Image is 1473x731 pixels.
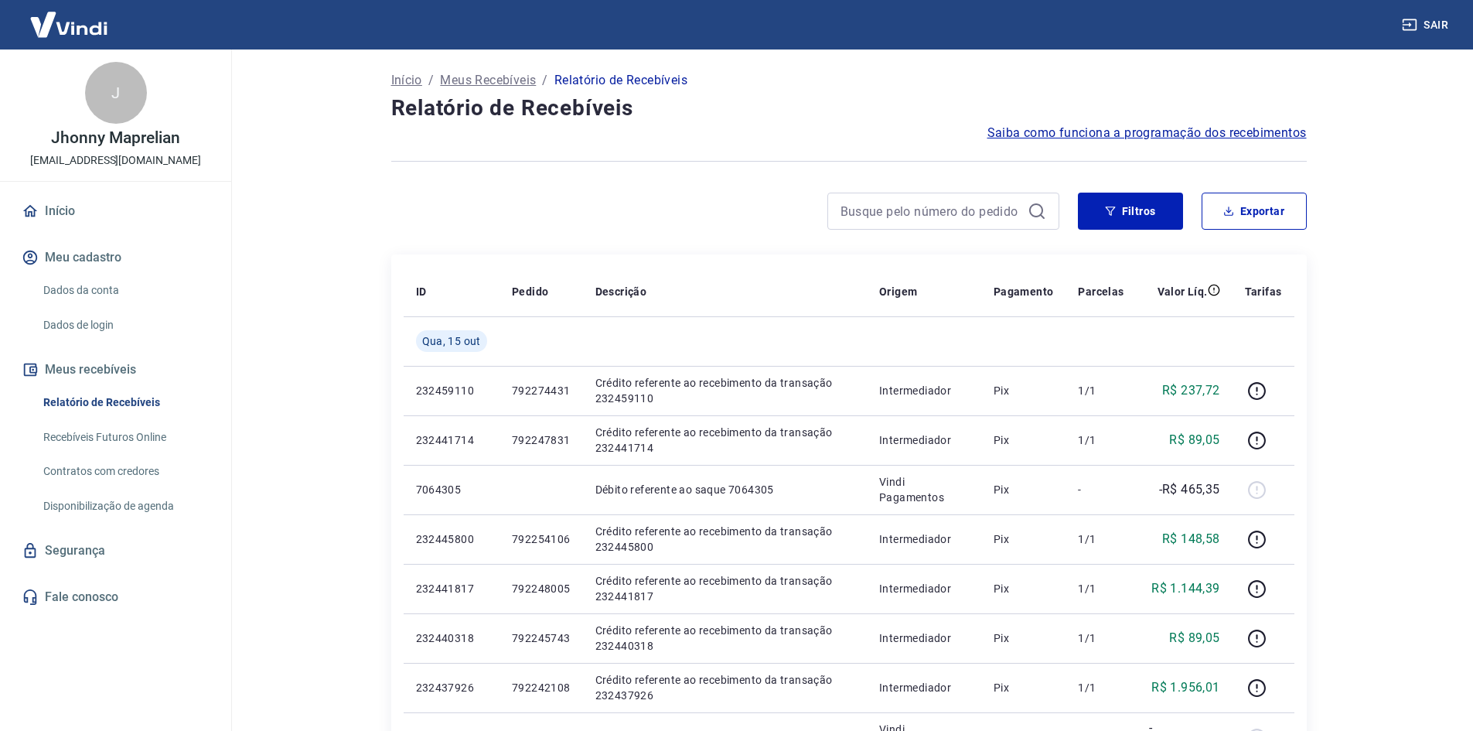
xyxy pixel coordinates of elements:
[512,680,571,695] p: 792242108
[416,383,487,398] p: 232459110
[542,71,547,90] p: /
[994,383,1054,398] p: Pix
[1151,678,1219,697] p: R$ 1.956,01
[416,482,487,497] p: 7064305
[1245,284,1282,299] p: Tarifas
[416,531,487,547] p: 232445800
[595,284,647,299] p: Descrição
[1399,11,1454,39] button: Sair
[416,630,487,646] p: 232440318
[37,275,213,306] a: Dados da conta
[30,152,201,169] p: [EMAIL_ADDRESS][DOMAIN_NAME]
[595,524,854,555] p: Crédito referente ao recebimento da transação 232445800
[512,383,571,398] p: 792274431
[1202,193,1307,230] button: Exportar
[440,71,536,90] a: Meus Recebíveis
[391,71,422,90] a: Início
[595,375,854,406] p: Crédito referente ao recebimento da transação 232459110
[1169,629,1219,647] p: R$ 89,05
[391,93,1307,124] h4: Relatório de Recebíveis
[1078,531,1124,547] p: 1/1
[879,383,969,398] p: Intermediador
[994,432,1054,448] p: Pix
[1078,680,1124,695] p: 1/1
[37,387,213,418] a: Relatório de Recebíveis
[512,630,571,646] p: 792245743
[37,490,213,522] a: Disponibilização de agenda
[1162,381,1220,400] p: R$ 237,72
[879,284,917,299] p: Origem
[595,672,854,703] p: Crédito referente ao recebimento da transação 232437926
[1078,432,1124,448] p: 1/1
[1078,284,1124,299] p: Parcelas
[595,623,854,654] p: Crédito referente ao recebimento da transação 232440318
[51,130,179,146] p: Jhonny Maprelian
[1158,284,1208,299] p: Valor Líq.
[512,581,571,596] p: 792248005
[994,284,1054,299] p: Pagamento
[416,432,487,448] p: 232441714
[1078,383,1124,398] p: 1/1
[19,241,213,275] button: Meu cadastro
[554,71,687,90] p: Relatório de Recebíveis
[595,573,854,604] p: Crédito referente ao recebimento da transação 232441817
[879,680,969,695] p: Intermediador
[512,531,571,547] p: 792254106
[37,309,213,341] a: Dados de login
[19,1,119,48] img: Vindi
[37,422,213,453] a: Recebíveis Futuros Online
[987,124,1307,142] a: Saiba como funciona a programação dos recebimentos
[595,482,854,497] p: Débito referente ao saque 7064305
[840,200,1021,223] input: Busque pelo número do pedido
[1078,193,1183,230] button: Filtros
[19,194,213,228] a: Início
[19,534,213,568] a: Segurança
[1162,530,1220,548] p: R$ 148,58
[422,333,481,349] span: Qua, 15 out
[879,531,969,547] p: Intermediador
[1159,480,1220,499] p: -R$ 465,35
[879,581,969,596] p: Intermediador
[879,474,969,505] p: Vindi Pagamentos
[1078,630,1124,646] p: 1/1
[428,71,434,90] p: /
[994,531,1054,547] p: Pix
[1078,482,1124,497] p: -
[416,284,427,299] p: ID
[994,680,1054,695] p: Pix
[595,425,854,456] p: Crédito referente ao recebimento da transação 232441714
[879,432,969,448] p: Intermediador
[85,62,147,124] div: J
[512,284,548,299] p: Pedido
[19,580,213,614] a: Fale conosco
[37,456,213,487] a: Contratos com credores
[416,680,487,695] p: 232437926
[879,630,969,646] p: Intermediador
[19,353,213,387] button: Meus recebíveis
[512,432,571,448] p: 792247831
[1078,581,1124,596] p: 1/1
[1151,579,1219,598] p: R$ 1.144,39
[994,630,1054,646] p: Pix
[994,581,1054,596] p: Pix
[1169,431,1219,449] p: R$ 89,05
[416,581,487,596] p: 232441817
[994,482,1054,497] p: Pix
